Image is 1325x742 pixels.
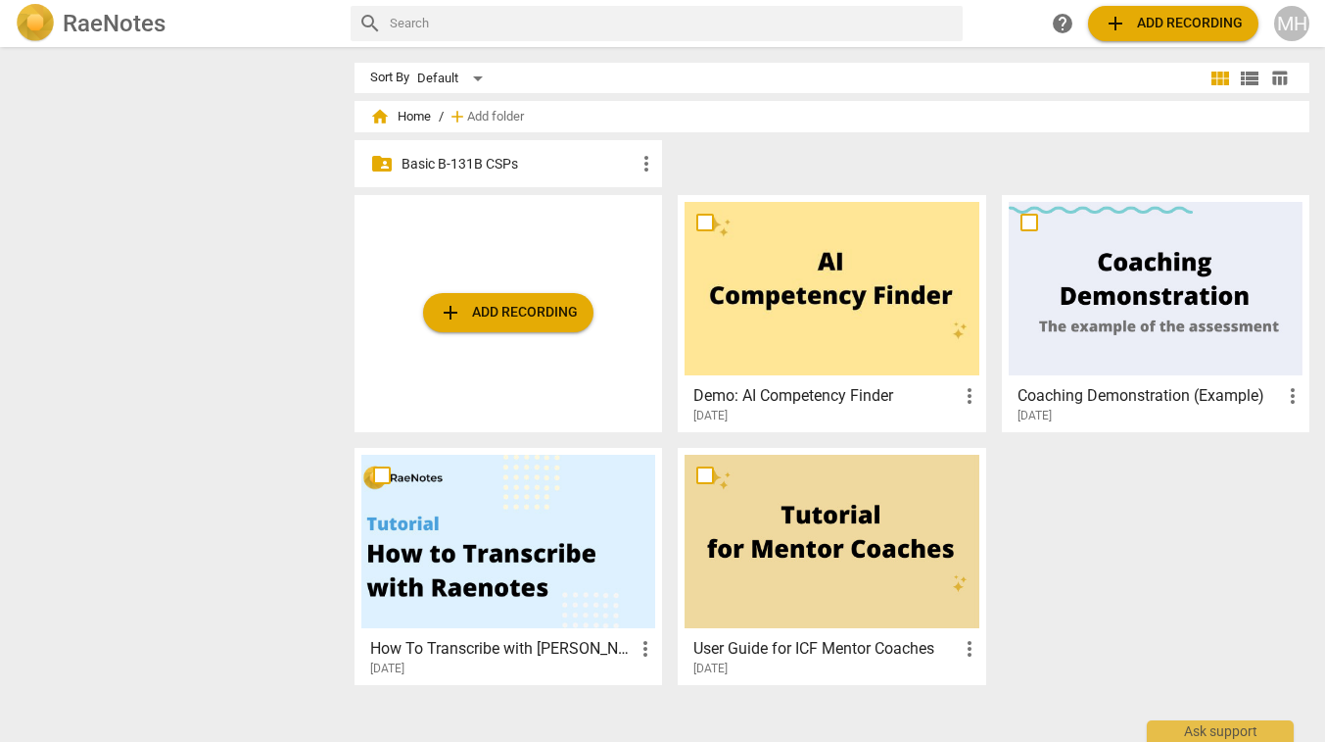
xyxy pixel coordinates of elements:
[370,107,390,126] span: home
[1235,64,1264,93] button: List view
[1009,202,1302,423] a: Coaching Demonstration (Example)[DATE]
[685,202,978,423] a: Demo: AI Competency Finder[DATE]
[1104,12,1243,35] span: Add recording
[63,10,166,37] h2: RaeNotes
[634,637,657,661] span: more_vert
[958,637,981,661] span: more_vert
[693,408,728,424] span: [DATE]
[1017,408,1052,424] span: [DATE]
[635,152,658,175] span: more_vert
[370,152,394,175] span: folder_shared
[1208,67,1232,90] span: view_module
[1088,6,1258,41] button: Upload
[958,384,981,408] span: more_vert
[1206,64,1235,93] button: Tile view
[370,71,409,85] div: Sort By
[1017,384,1281,408] h3: Coaching Demonstration (Example)
[361,455,655,676] a: How To Transcribe with [PERSON_NAME][DATE]
[358,12,382,35] span: search
[685,455,978,676] a: User Guide for ICF Mentor Coaches[DATE]
[423,293,593,332] button: Upload
[402,154,635,174] p: Basic B-131B CSPs
[693,637,957,661] h3: User Guide for ICF Mentor Coaches
[370,107,431,126] span: Home
[417,63,490,94] div: Default
[1238,67,1261,90] span: view_list
[370,661,404,677] span: [DATE]
[1281,384,1304,408] span: more_vert
[439,301,578,324] span: Add recording
[1274,6,1309,41] button: MH
[1270,69,1289,87] span: table_chart
[16,4,55,43] img: Logo
[1045,6,1080,41] a: Help
[16,4,335,43] a: LogoRaeNotes
[370,637,634,661] h3: How To Transcribe with RaeNotes
[1104,12,1127,35] span: add
[1051,12,1074,35] span: help
[1147,720,1294,742] div: Ask support
[439,301,462,324] span: add
[467,110,524,124] span: Add folder
[439,110,444,124] span: /
[448,107,467,126] span: add
[1264,64,1294,93] button: Table view
[693,384,957,408] h3: Demo: AI Competency Finder
[390,8,955,39] input: Search
[693,661,728,677] span: [DATE]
